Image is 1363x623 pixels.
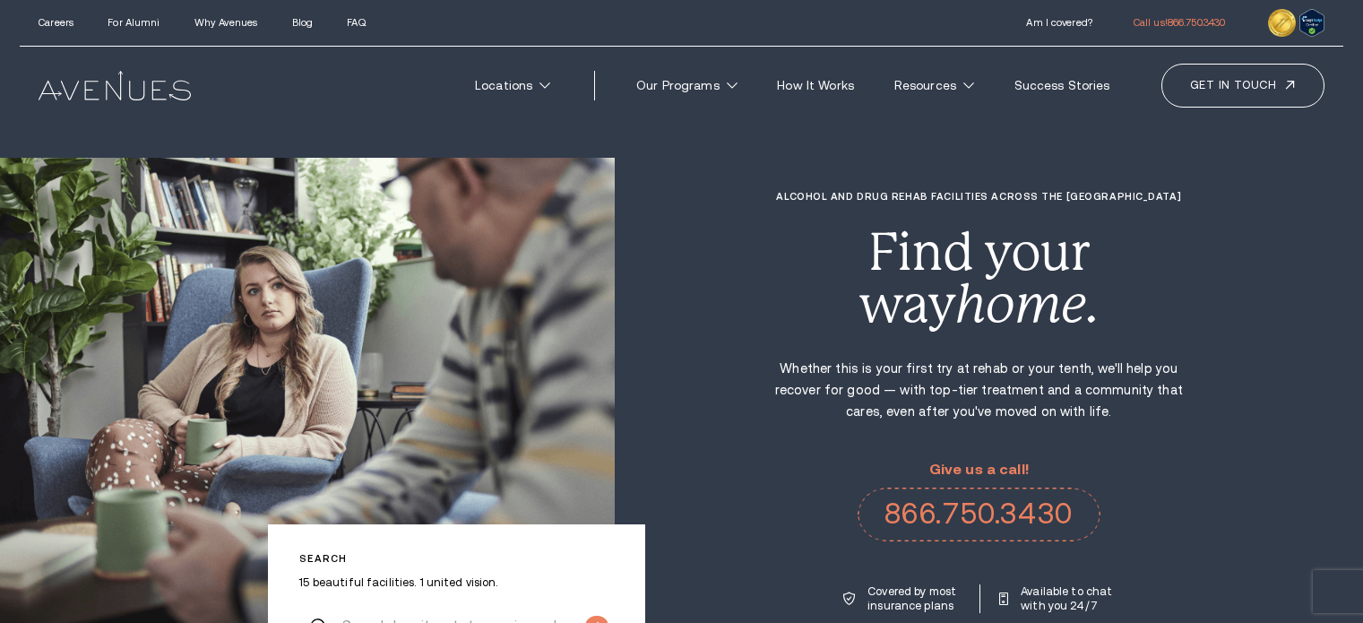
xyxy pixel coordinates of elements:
[762,69,869,102] a: How It Works
[1134,17,1225,28] a: Call us!866.750.3430
[773,358,1185,422] p: Whether this is your first try at rehab or your tenth, we'll help you recover for good — with top...
[1299,9,1324,36] img: Verify Approval for www.avenuesrecovery.com
[858,462,1100,478] p: Give us a call!
[998,69,1125,102] a: Success Stories
[621,69,753,102] a: Our Programs
[867,584,961,613] p: Covered by most insurance plans
[299,553,613,565] p: Search
[194,17,257,28] a: Why Avenues
[39,17,73,28] a: Careers
[843,584,961,613] a: Covered by most insurance plans
[1168,17,1225,28] span: 866.750.3430
[773,191,1185,203] h1: Alcohol and Drug Rehab Facilities across the [GEOGRAPHIC_DATA]
[1299,13,1324,27] a: Verify LegitScript Approval for www.avenuesrecovery.com
[347,17,365,28] a: FAQ
[460,69,565,102] a: Locations
[879,69,989,102] a: Resources
[1161,64,1324,107] a: Get in touch
[955,274,1099,334] i: home.
[108,17,160,28] a: For Alumni
[773,227,1185,330] div: Find your way
[999,584,1114,613] a: Available to chat with you 24/7
[1021,584,1114,613] p: Available to chat with you 24/7
[1026,17,1091,28] a: Am I covered?
[292,17,313,28] a: Blog
[858,488,1100,541] a: 866.750.3430
[299,575,613,590] p: 15 beautiful facilities. 1 united vision.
